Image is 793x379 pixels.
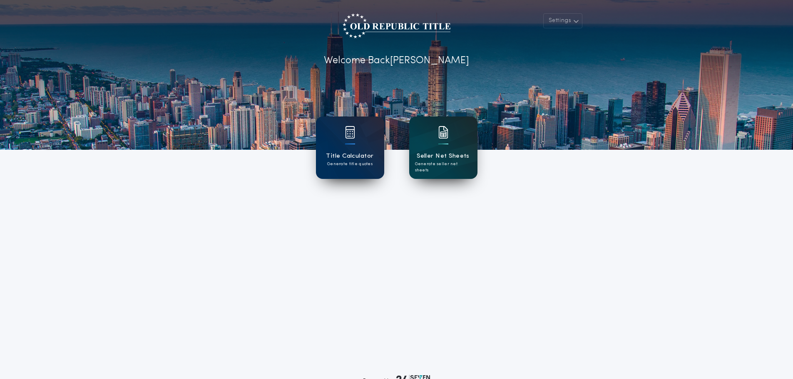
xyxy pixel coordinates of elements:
[345,126,355,139] img: card icon
[415,161,472,173] p: Generate seller net sheets
[543,13,582,28] button: Settings
[326,151,373,161] h1: Title Calculator
[327,161,373,167] p: Generate title quotes
[316,116,384,179] a: card iconTitle CalculatorGenerate title quotes
[409,116,477,179] a: card iconSeller Net SheetsGenerate seller net sheets
[343,13,450,38] img: account-logo
[417,151,470,161] h1: Seller Net Sheets
[324,53,469,68] p: Welcome Back [PERSON_NAME]
[438,126,448,139] img: card icon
